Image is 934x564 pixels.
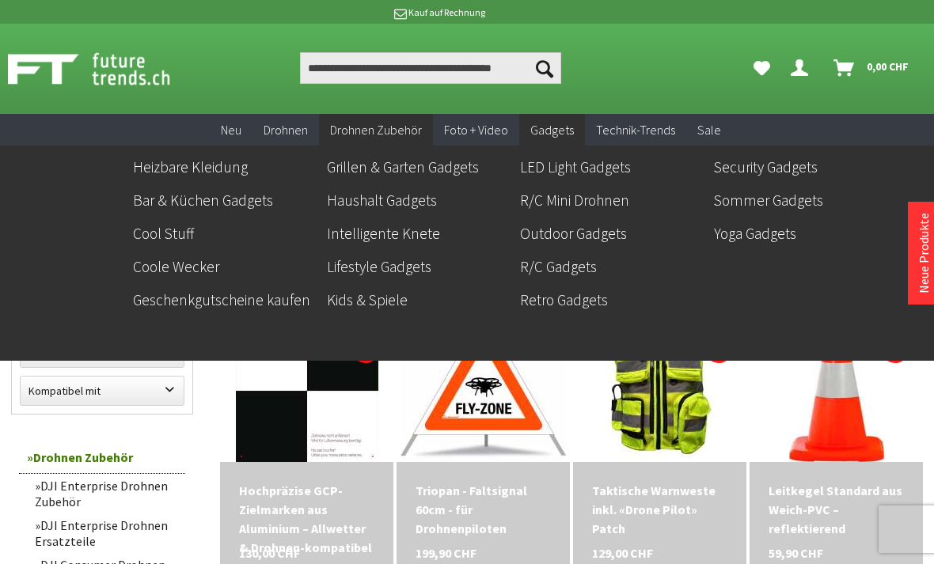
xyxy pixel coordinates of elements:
a: Kids & Spiele [327,286,508,313]
a: Gadgets [519,114,585,146]
a: Sommer Gadgets [714,187,895,214]
a: Warenkorb [827,52,917,84]
a: Coole Wecker [133,253,314,280]
span: 130,00 CHF [239,543,300,562]
a: Sale [686,114,732,146]
a: Triopan - Faltsignal 60cm - für Drohnenpiloten 199,90 CHF [416,481,551,538]
span: Foto + Video [444,122,508,138]
a: Drohnen Zubehör [19,441,185,474]
a: Heizbare Kleidung [133,153,314,180]
span: 0,00 CHF [867,54,909,79]
span: 129,00 CHF [592,543,653,562]
img: Triopan - Faltsignal 60cm - für Drohnenpiloten [401,320,566,462]
span: 199,90 CHF [416,543,476,562]
a: Dein Konto [784,52,821,84]
button: Suchen [528,52,561,84]
a: R/C Mini Drohnen [520,187,701,214]
a: Bar & Küchen Gadgets [133,187,314,214]
a: Drohnen Zubehör [319,114,433,146]
img: Leitkegel Standard aus Weich-PVC – reflektierend [789,320,884,462]
a: Foto + Video [433,114,519,146]
div: Taktische Warnweste inkl. «Drone Pilot» Patch [592,481,727,538]
div: Hochpräzise GCP-Zielmarken aus Aluminium – Allwetter & Drohnen-kompatibel [239,481,374,557]
a: Security Gadgets [714,153,895,180]
span: Gadgets [530,122,574,138]
input: Produkt, Marke, Kategorie, EAN, Artikelnummer… [300,52,561,84]
span: Neu [221,122,241,138]
div: Triopan - Faltsignal 60cm - für Drohnenpiloten [416,481,551,538]
a: DJI Enterprise Drohnen Zubehör [27,474,185,513]
span: Drohnen [264,122,308,138]
a: Leitkegel Standard aus Weich-PVC – reflektierend 59,90 CHF [769,481,904,538]
img: Hochpräzise GCP-Zielmarken aus Aluminium – Allwetter & Drohnen-kompatibel [236,320,378,462]
a: Haushalt Gadgets [327,187,508,214]
a: Hochpräzise GCP-Zielmarken aus Aluminium – Allwetter & Drohnen-kompatibel 130,00 CHF [239,481,374,557]
span: Sale [697,122,721,138]
img: Taktische Warnweste inkl. «Drone Pilot» Patch [605,320,715,462]
a: Lifestyle Gadgets [327,253,508,280]
a: Cool Stuff [133,220,314,247]
a: DJI Enterprise Drohnen Ersatzteile [27,513,185,553]
a: R/C Gadgets [520,253,701,280]
label: Kompatibel mit [21,377,184,405]
span: Technik-Trends [596,122,675,138]
a: Intelligente Knete [327,220,508,247]
a: Geschenkgutscheine kaufen [133,286,314,313]
span: Drohnen Zubehör [330,122,422,138]
a: Outdoor Gadgets [520,220,701,247]
a: Yoga Gadgets [714,220,895,247]
a: Retro Gadgets [520,286,701,313]
a: Meine Favoriten [746,52,778,84]
div: Leitkegel Standard aus Weich-PVC – reflektierend [769,481,904,538]
img: Shop Futuretrends - zur Startseite wechseln [8,49,205,89]
a: Technik-Trends [585,114,686,146]
a: Drohnen [252,114,319,146]
a: Grillen & Garten Gadgets [327,153,508,180]
a: LED Light Gadgets [520,153,701,180]
span: 59,90 CHF [769,543,823,562]
a: Neue Produkte [916,213,932,293]
a: Taktische Warnweste inkl. «Drone Pilot» Patch 129,00 CHF [592,481,727,538]
a: Neu [210,114,252,146]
